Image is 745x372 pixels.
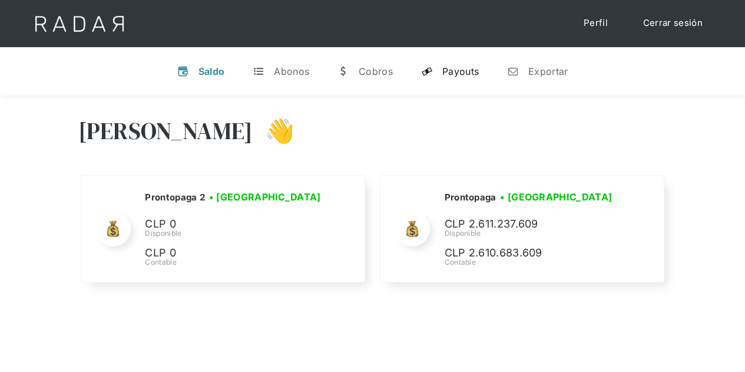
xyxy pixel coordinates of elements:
h2: Prontopaga 2 [145,192,205,203]
div: Contable [444,257,621,268]
div: Abonos [274,65,309,77]
div: Payouts [442,65,479,77]
p: CLP 2.610.683.609 [444,245,621,262]
div: Cobros [359,65,393,77]
div: y [421,65,433,77]
h3: • [GEOGRAPHIC_DATA] [209,190,321,204]
div: Exportar [528,65,568,77]
p: CLP 0 [145,245,322,262]
div: Disponible [145,228,325,239]
div: Disponible [444,228,621,239]
a: Perfil [572,12,620,35]
div: Contable [145,257,325,268]
div: n [507,65,519,77]
p: CLP 0 [145,216,322,233]
a: Cerrar sesión [631,12,714,35]
h2: Prontopaga [444,192,496,203]
h3: [PERSON_NAME] [78,116,253,146]
div: t [253,65,264,77]
div: v [177,65,189,77]
div: w [337,65,349,77]
h3: 👋 [253,116,294,146]
div: Saldo [198,65,225,77]
p: CLP 2.611.237.609 [444,216,621,233]
h3: • [GEOGRAPHIC_DATA] [500,190,612,204]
